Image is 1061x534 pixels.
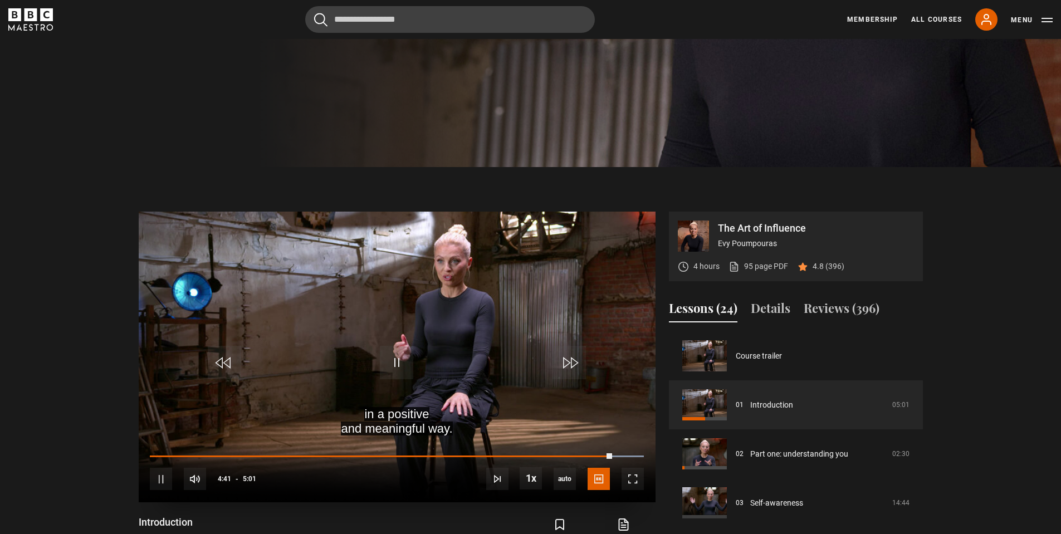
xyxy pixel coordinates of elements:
[669,299,737,322] button: Lessons (24)
[150,468,172,490] button: Pause
[554,468,576,490] span: auto
[139,516,281,529] h1: Introduction
[314,13,327,27] button: Submit the search query
[750,497,803,509] a: Self-awareness
[150,455,643,458] div: Progress Bar
[1011,14,1053,26] button: Toggle navigation
[911,14,962,25] a: All Courses
[736,350,782,362] a: Course trailer
[718,223,914,233] p: The Art of Influence
[486,468,509,490] button: Next Lesson
[243,469,256,489] span: 5:01
[804,299,879,322] button: Reviews (396)
[813,261,844,272] p: 4.8 (396)
[751,299,790,322] button: Details
[236,475,238,483] span: -
[622,468,644,490] button: Fullscreen
[305,6,595,33] input: Search
[588,468,610,490] button: Captions
[8,8,53,31] svg: BBC Maestro
[693,261,720,272] p: 4 hours
[218,469,231,489] span: 4:41
[184,468,206,490] button: Mute
[847,14,898,25] a: Membership
[718,238,914,249] p: Evy Poumpouras
[750,448,848,460] a: Part one: understanding you
[139,212,656,502] video-js: Video Player
[554,468,576,490] div: Current quality: 720p
[520,467,542,489] button: Playback Rate
[750,399,793,411] a: Introduction
[728,261,788,272] a: 95 page PDF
